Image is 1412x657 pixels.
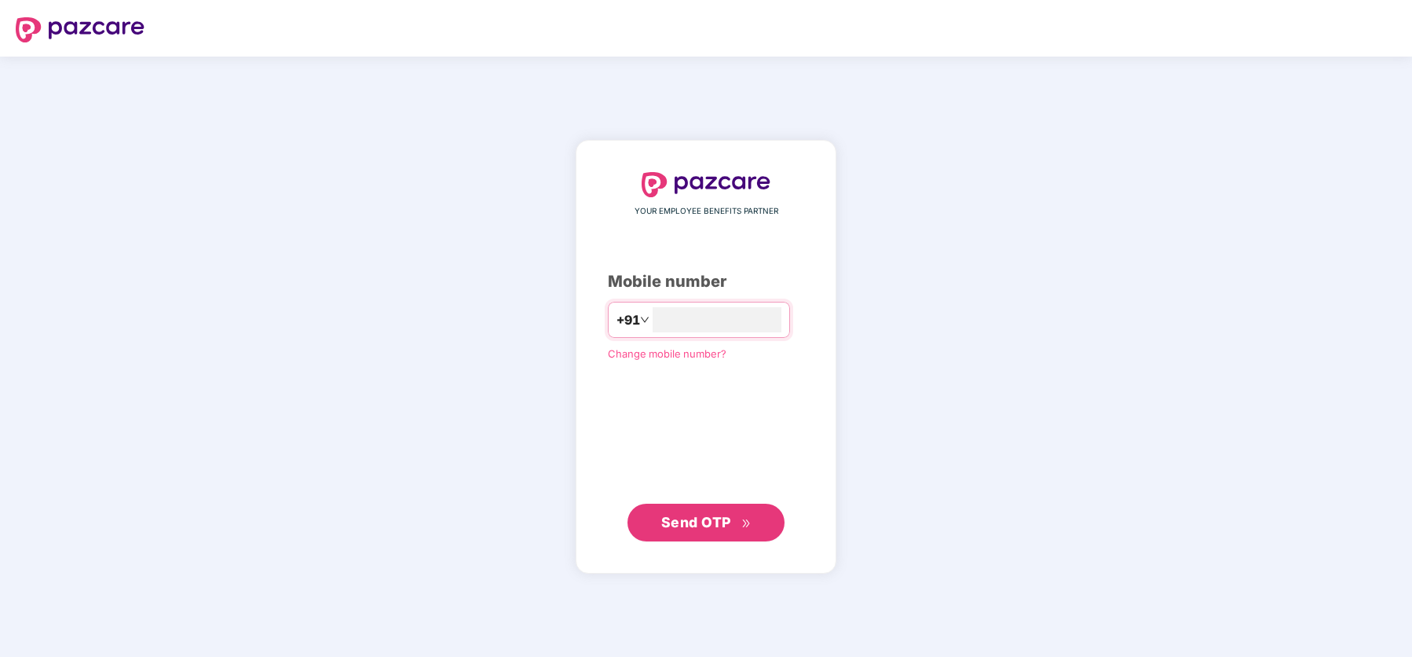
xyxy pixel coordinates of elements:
span: YOUR EMPLOYEE BENEFITS PARTNER [635,205,778,218]
button: Send OTPdouble-right [627,504,785,541]
a: Change mobile number? [608,347,726,360]
span: double-right [741,519,752,529]
img: logo [16,17,144,42]
div: Mobile number [608,270,804,294]
span: +91 [616,310,640,330]
img: logo [642,172,770,197]
span: down [640,315,649,325]
span: Send OTP [661,514,731,530]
